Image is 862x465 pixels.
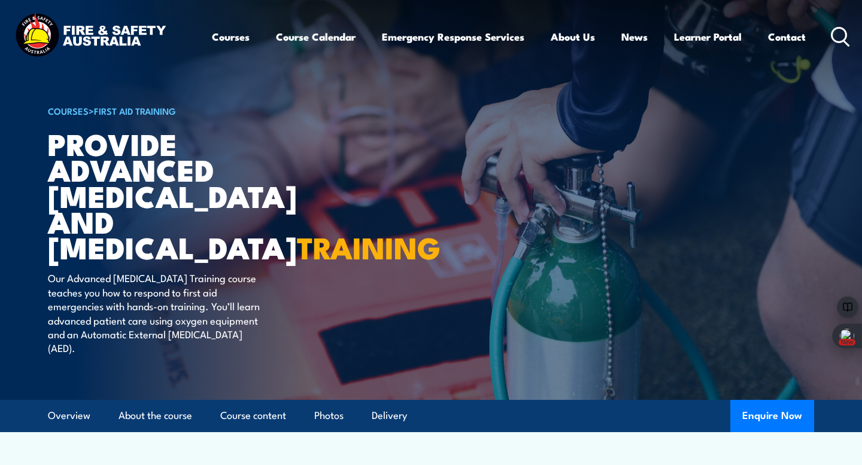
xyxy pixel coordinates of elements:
[372,400,407,432] a: Delivery
[48,104,89,117] a: COURSES
[621,21,648,53] a: News
[297,224,441,270] strong: TRAINING
[551,21,595,53] a: About Us
[730,400,814,432] button: Enquire Now
[94,104,176,117] a: First Aid Training
[314,400,344,432] a: Photos
[220,400,286,432] a: Course content
[382,21,524,53] a: Emergency Response Services
[768,21,806,53] a: Contact
[212,21,250,53] a: Courses
[48,271,266,354] p: Our Advanced [MEDICAL_DATA] Training course teaches you how to respond to first aid emergencies w...
[276,21,356,53] a: Course Calendar
[674,21,742,53] a: Learner Portal
[119,400,192,432] a: About the course
[48,103,344,118] h6: >
[48,400,90,432] a: Overview
[48,130,344,259] h1: Provide Advanced [MEDICAL_DATA] and [MEDICAL_DATA]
